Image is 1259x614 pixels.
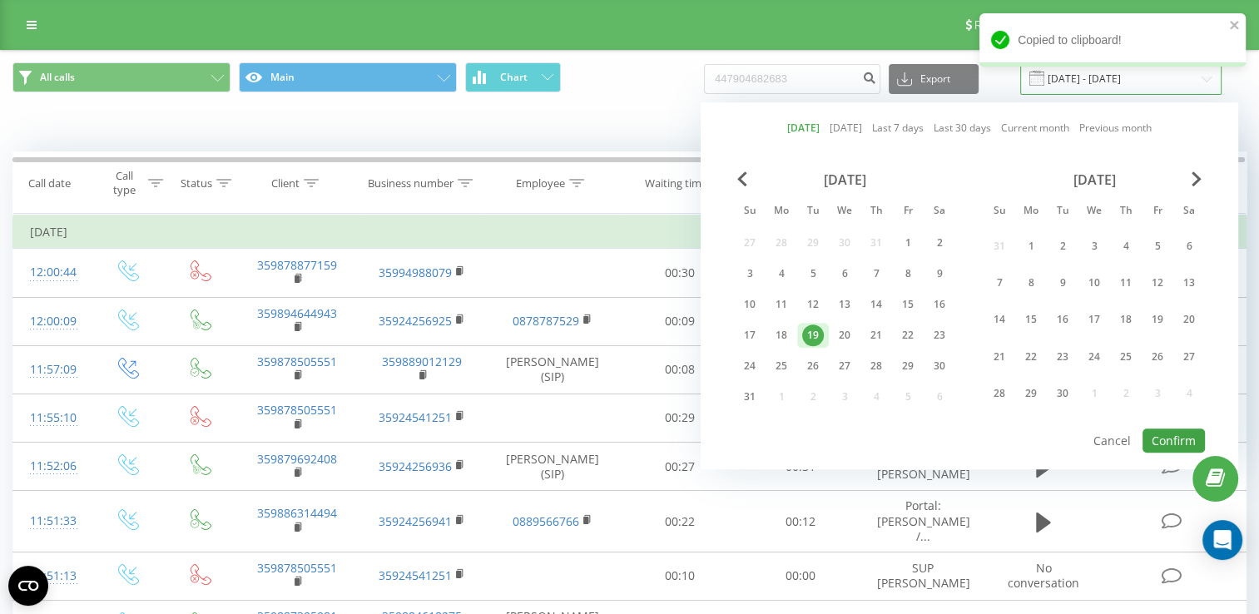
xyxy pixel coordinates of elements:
[929,355,950,377] div: 30
[1050,200,1075,225] abbr: Tuesday
[28,176,71,191] div: Call date
[1015,341,1047,372] div: Mon Sep 22, 2025
[1177,200,1202,225] abbr: Saturday
[802,355,824,377] div: 26
[1229,18,1241,34] button: close
[829,354,860,379] div: Wed Aug 27, 2025
[897,294,919,315] div: 15
[984,171,1205,188] div: [DATE]
[1082,200,1107,225] abbr: Wednesday
[797,292,829,317] div: Tue Aug 12, 2025
[30,354,73,386] div: 11:57:09
[620,345,741,394] td: 00:08
[105,169,144,197] div: Call type
[1020,309,1042,331] div: 15
[1083,309,1105,331] div: 17
[892,230,924,255] div: Fri Aug 1, 2025
[734,292,766,317] div: Sun Aug 10, 2025
[257,560,337,576] a: 359878505551
[620,491,741,552] td: 00:22
[979,13,1246,67] div: Copied to clipboard!
[1052,272,1073,294] div: 9
[740,491,860,552] td: 00:12
[1178,309,1200,331] div: 20
[1083,346,1105,368] div: 24
[1047,379,1078,409] div: Tue Sep 30, 2025
[257,354,337,369] a: 359878505551
[379,513,452,529] a: 35924256941
[797,261,829,286] div: Tue Aug 5, 2025
[379,409,452,425] a: 35924541251
[500,72,528,83] span: Chart
[934,121,991,136] a: Last 30 days
[30,560,73,592] div: 11:51:13
[1142,268,1173,299] div: Fri Sep 12, 2025
[929,263,950,285] div: 9
[1083,272,1105,294] div: 10
[368,176,454,191] div: Business number
[257,257,337,273] a: 359878877159
[739,355,761,377] div: 24
[924,261,955,286] div: Sat Aug 9, 2025
[1078,341,1110,372] div: Wed Sep 24, 2025
[872,121,924,136] a: Last 7 days
[830,121,862,136] a: [DATE]
[30,450,73,483] div: 11:52:06
[1115,235,1137,257] div: 4
[924,292,955,317] div: Sat Aug 16, 2025
[13,215,1247,249] td: [DATE]
[271,176,300,191] div: Client
[797,323,829,348] div: Tue Aug 19, 2025
[620,297,741,345] td: 00:09
[897,263,919,285] div: 8
[513,313,579,329] a: 0878787529
[802,324,824,346] div: 19
[1047,305,1078,335] div: Tue Sep 16, 2025
[1020,272,1042,294] div: 8
[897,324,919,346] div: 22
[766,323,797,348] div: Mon Aug 18, 2025
[766,261,797,286] div: Mon Aug 4, 2025
[771,294,792,315] div: 11
[989,309,1010,331] div: 14
[860,552,985,600] td: SUP [PERSON_NAME]
[802,294,824,315] div: 12
[379,265,452,280] a: 35994988079
[257,505,337,521] a: 359886314494
[12,62,230,92] button: All calls
[739,324,761,346] div: 17
[1173,305,1205,335] div: Sat Sep 20, 2025
[1147,309,1168,331] div: 19
[1173,268,1205,299] div: Sat Sep 13, 2025
[802,263,824,285] div: 5
[989,383,1010,404] div: 28
[1110,305,1142,335] div: Thu Sep 18, 2025
[1015,305,1047,335] div: Mon Sep 15, 2025
[860,261,892,286] div: Thu Aug 7, 2025
[1015,268,1047,299] div: Mon Sep 8, 2025
[734,261,766,286] div: Sun Aug 3, 2025
[865,355,887,377] div: 28
[739,294,761,315] div: 10
[797,354,829,379] div: Tue Aug 26, 2025
[620,443,741,491] td: 00:27
[1143,428,1205,453] button: Confirm
[924,354,955,379] div: Sat Aug 30, 2025
[771,324,792,346] div: 18
[382,354,462,369] a: 359889012129
[1020,383,1042,404] div: 29
[704,64,880,94] input: Search by number
[8,566,48,606] button: Open CMP widget
[1115,272,1137,294] div: 11
[1173,230,1205,261] div: Sat Sep 6, 2025
[865,263,887,285] div: 7
[1019,200,1043,225] abbr: Monday
[766,354,797,379] div: Mon Aug 25, 2025
[1008,560,1079,591] span: No conversation
[1173,341,1205,372] div: Sat Sep 27, 2025
[1078,230,1110,261] div: Wed Sep 3, 2025
[1110,341,1142,372] div: Thu Sep 25, 2025
[1147,272,1168,294] div: 12
[465,62,561,92] button: Chart
[379,567,452,583] a: 35924541251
